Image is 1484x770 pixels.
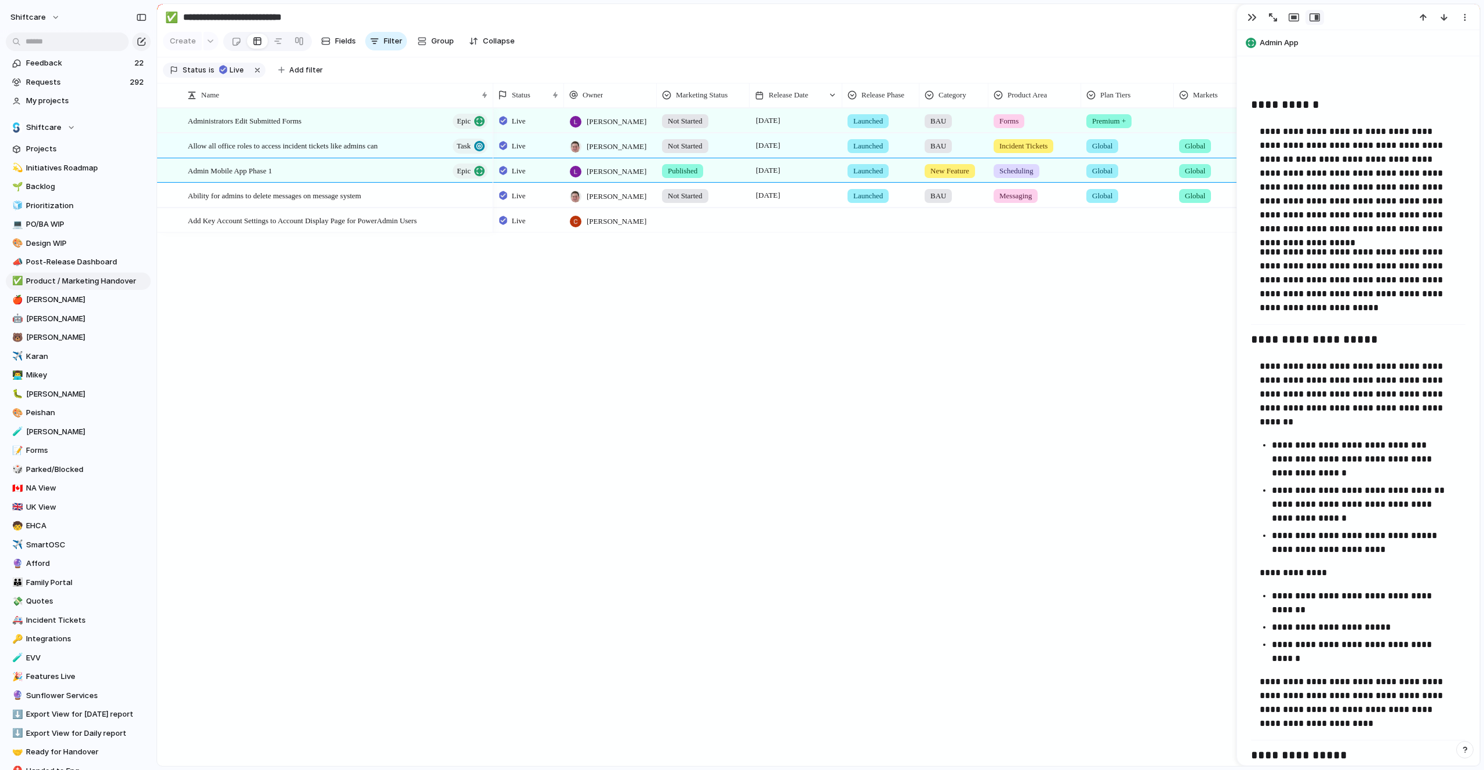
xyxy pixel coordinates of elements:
span: Forms [999,115,1019,127]
div: 🚑 [12,613,20,627]
div: 🔑 [12,633,20,646]
span: My projects [26,95,147,107]
span: Launched [853,190,883,202]
div: 📝 [12,444,20,457]
a: 🔮Afford [6,555,151,572]
button: 💫 [10,162,22,174]
button: ⬇️ [10,709,22,720]
span: Integrations [26,633,147,645]
span: Not Started [668,115,703,127]
div: ✈️ [12,350,20,363]
a: 🔮Sunflower Services [6,687,151,704]
span: BAU [930,190,946,202]
div: 🧊 [12,199,20,212]
div: ⬇️ [12,708,20,721]
div: 🍎 [12,293,20,307]
span: Global [1092,140,1112,152]
span: Shiftcare [26,122,61,133]
span: [PERSON_NAME] [587,191,646,202]
span: Afford [26,558,147,569]
span: Features Live [26,671,147,682]
button: 🎉 [10,671,22,682]
button: 🌱 [10,181,22,192]
div: 👨‍💻 [12,369,20,382]
button: Epic [453,164,488,179]
span: Group [431,35,454,47]
a: ✈️Karan [6,348,151,365]
span: BAU [930,115,946,127]
span: 292 [130,77,146,88]
a: 🎨Design WIP [6,235,151,252]
span: Prioritization [26,200,147,212]
span: Status [512,89,530,101]
div: 🤝 [12,746,20,759]
button: 🔮 [10,690,22,702]
a: 🇨🇦NA View [6,480,151,497]
span: Forms [26,445,147,456]
div: 🤖 [12,312,20,325]
span: Backlog [26,181,147,192]
span: Launched [853,165,883,177]
span: Export View for [DATE] report [26,709,147,720]
button: 💻 [10,219,22,230]
button: shiftcare [5,8,66,27]
a: 💻PO/BA WIP [6,216,151,233]
div: 📣Post-Release Dashboard [6,253,151,271]
span: New Feature [930,165,969,177]
a: 🇬🇧UK View [6,499,151,516]
span: [PERSON_NAME] [26,294,147,306]
span: Markets [1193,89,1218,101]
span: Export View for Daily report [26,728,147,739]
div: 👪Family Portal [6,574,151,591]
a: 🚑Incident Tickets [6,612,151,629]
button: 👨‍💻 [10,369,22,381]
span: Karan [26,351,147,362]
div: 🤝Ready for Handover [6,743,151,761]
div: 🐻[PERSON_NAME] [6,329,151,346]
span: Global [1092,190,1112,202]
div: 🇨🇦 [12,482,20,495]
div: 💫 [12,161,20,175]
span: Release Date [769,89,808,101]
a: ⬇️Export View for [DATE] report [6,706,151,723]
button: Collapse [464,32,519,50]
div: 📝Forms [6,442,151,459]
button: 🐛 [10,388,22,400]
a: ✅Product / Marketing Handover [6,273,151,290]
span: SmartOSC [26,539,147,551]
a: 🎉Features Live [6,668,151,685]
a: Feedback22 [6,55,151,72]
button: 💸 [10,595,22,607]
a: 🧊Prioritization [6,197,151,215]
div: 🧪 [12,651,20,664]
span: Sunflower Services [26,690,147,702]
span: Family Portal [26,577,147,589]
a: ⬇️Export View for Daily report [6,725,151,742]
span: Filter [384,35,402,47]
span: [PERSON_NAME] [587,116,646,128]
span: NA View [26,482,147,494]
a: 👨‍💻Mikey [6,366,151,384]
button: 🧪 [10,652,22,664]
span: Allow all office roles to access incident tickets like admins can [188,139,378,152]
a: 🧒EHCA [6,517,151,535]
span: Projects [26,143,147,155]
button: Epic [453,114,488,129]
span: Parked/Blocked [26,464,147,475]
div: 🤖[PERSON_NAME] [6,310,151,328]
button: 🎨 [10,407,22,419]
span: Admin Mobile App Phase 1 [188,164,272,177]
button: 🤖 [10,313,22,325]
a: 🎲Parked/Blocked [6,461,151,478]
button: 🔮 [10,558,22,569]
a: 🍎[PERSON_NAME] [6,291,151,308]
button: ✅ [10,275,22,287]
a: 🐛[PERSON_NAME] [6,386,151,403]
